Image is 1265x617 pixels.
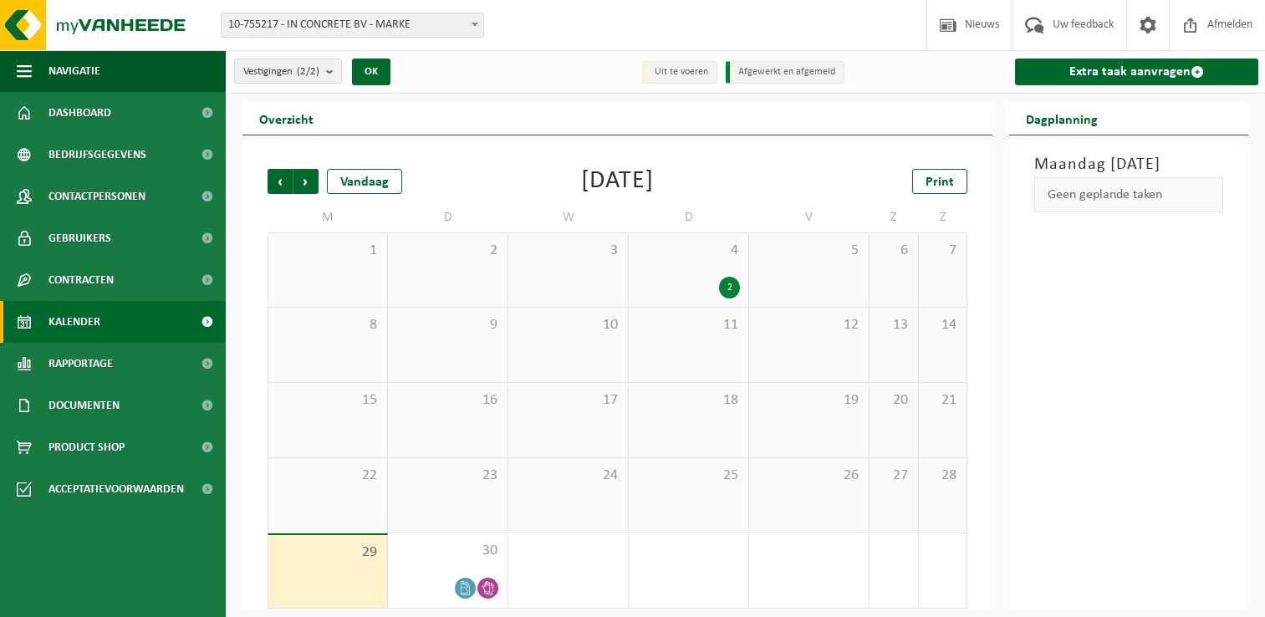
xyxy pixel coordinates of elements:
[396,316,499,334] span: 9
[1015,59,1258,85] a: Extra taak aanvragen
[48,259,114,301] span: Contracten
[268,202,388,232] td: M
[508,202,629,232] td: W
[277,242,379,260] span: 1
[919,202,968,232] td: Z
[749,202,870,232] td: V
[1034,152,1223,177] h3: Maandag [DATE]
[637,242,740,260] span: 4
[396,467,499,485] span: 23
[517,242,620,260] span: 3
[277,316,379,334] span: 8
[268,169,293,194] span: Vorige
[927,467,959,485] span: 28
[277,391,379,410] span: 15
[221,13,484,38] span: 10-755217 - IN CONCRETE BV - MARKE
[757,391,860,410] span: 19
[396,391,499,410] span: 16
[719,277,740,298] div: 2
[637,391,740,410] span: 18
[726,61,844,84] li: Afgewerkt en afgemeld
[757,467,860,485] span: 26
[517,316,620,334] span: 10
[757,242,860,260] span: 5
[48,468,184,510] span: Acceptatievoorwaarden
[242,102,330,135] h2: Overzicht
[222,13,483,37] span: 10-755217 - IN CONCRETE BV - MARKE
[878,316,910,334] span: 13
[878,391,910,410] span: 20
[927,316,959,334] span: 14
[912,169,967,194] a: Print
[234,59,342,84] button: Vestigingen(2/2)
[297,66,319,77] count: (2/2)
[927,391,959,410] span: 21
[517,391,620,410] span: 17
[629,202,749,232] td: D
[48,217,111,259] span: Gebruikers
[243,59,319,84] span: Vestigingen
[48,426,125,468] span: Product Shop
[878,467,910,485] span: 27
[352,59,390,85] button: OK
[396,242,499,260] span: 2
[48,385,120,426] span: Documenten
[637,316,740,334] span: 11
[517,467,620,485] span: 24
[927,242,959,260] span: 7
[637,467,740,485] span: 25
[293,169,319,194] span: Volgende
[48,92,111,134] span: Dashboard
[48,50,100,92] span: Navigatie
[757,316,860,334] span: 12
[48,134,146,176] span: Bedrijfsgegevens
[48,176,145,217] span: Contactpersonen
[642,61,717,84] li: Uit te voeren
[870,202,919,232] td: Z
[48,301,100,343] span: Kalender
[277,543,379,562] span: 29
[1009,102,1115,135] h2: Dagplanning
[48,343,113,385] span: Rapportage
[581,169,654,194] div: [DATE]
[926,176,954,189] span: Print
[878,242,910,260] span: 6
[327,169,402,194] div: Vandaag
[277,467,379,485] span: 22
[388,202,508,232] td: D
[396,542,499,560] span: 30
[1034,177,1223,212] div: Geen geplande taken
